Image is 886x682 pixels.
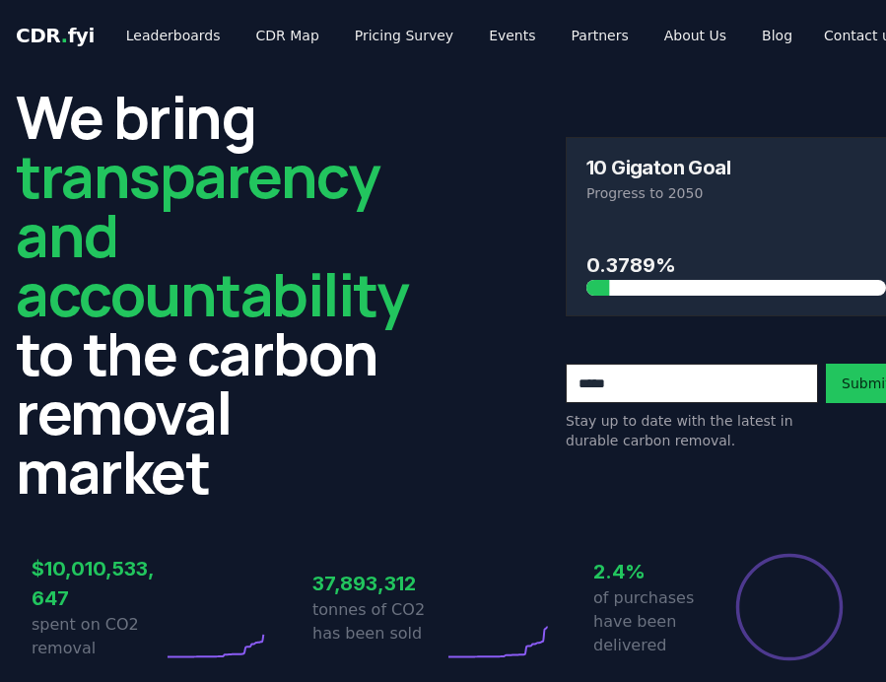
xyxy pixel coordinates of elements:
h3: 2.4% [593,557,724,586]
h2: We bring to the carbon removal market [16,87,408,501]
a: Leaderboards [110,18,237,53]
p: Progress to 2050 [586,183,886,203]
p: of purchases have been delivered [593,586,724,657]
div: Percentage of sales delivered [734,552,845,662]
a: CDR.fyi [16,22,95,49]
span: . [61,24,68,47]
p: Stay up to date with the latest in durable carbon removal. [566,411,818,450]
a: Events [473,18,551,53]
a: About Us [648,18,742,53]
a: Pricing Survey [339,18,469,53]
span: CDR fyi [16,24,95,47]
a: Partners [556,18,645,53]
p: tonnes of CO2 has been sold [312,598,443,646]
a: Blog [746,18,808,53]
h3: 0.3789% [586,250,886,280]
nav: Main [110,18,808,53]
h3: $10,010,533,647 [32,554,163,613]
p: spent on CO2 removal [32,613,163,660]
h3: 10 Gigaton Goal [586,158,730,177]
h3: 37,893,312 [312,569,443,598]
a: CDR Map [240,18,335,53]
span: transparency and accountability [16,135,408,334]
